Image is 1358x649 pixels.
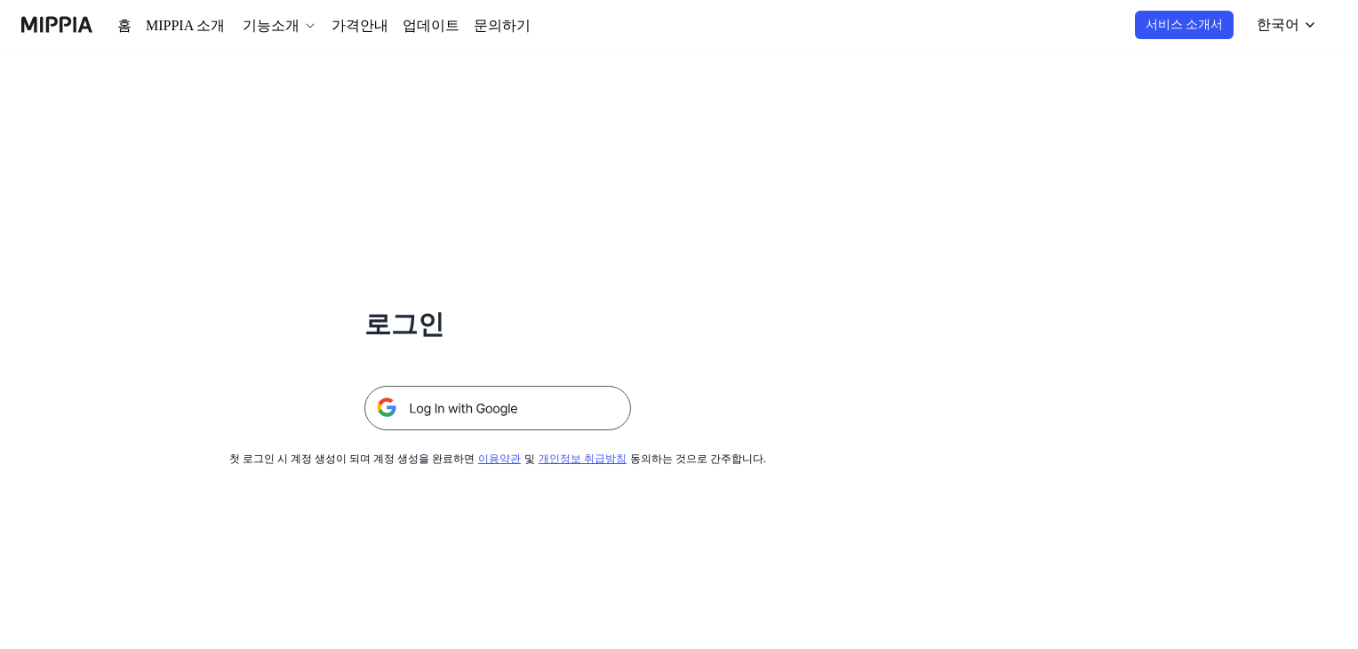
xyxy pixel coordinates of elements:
[1248,7,1328,43] button: 한국어
[318,15,368,36] a: 가격안내
[233,15,304,36] button: 기능소개
[233,15,290,36] div: 기능소개
[533,453,607,465] a: 개인정보 취급방침
[482,453,517,465] a: 이용약관
[446,15,496,36] a: 문의하기
[270,452,725,467] div: 첫 로그인 시 계정 생성이 되며 계정 생성을 완료하면 및 동의하는 것으로 간주합니다.
[364,386,631,430] img: 구글 로그인 버튼
[1258,14,1303,36] div: 한국어
[1151,11,1239,39] button: 서비스 소개서
[117,15,130,36] a: 홈
[382,15,432,36] a: 업데이트
[364,306,631,343] h1: 로그인
[144,15,219,36] a: MIPPIA 소개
